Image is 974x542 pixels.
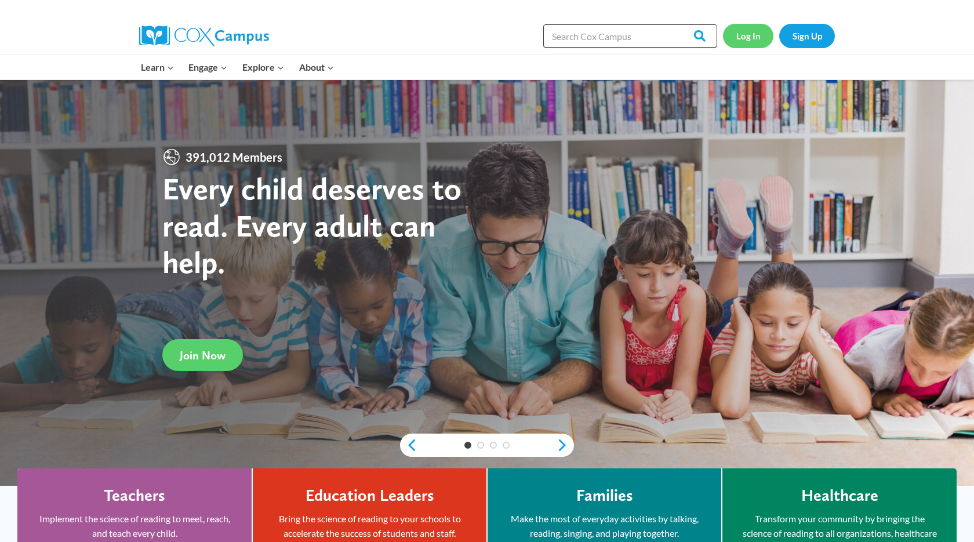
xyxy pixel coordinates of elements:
a: Log In [723,24,773,48]
strong: Every child deserves to read. Every adult can help. [162,170,461,281]
a: previous [400,438,417,452]
a: 4 [503,442,510,449]
a: 1 [464,442,471,449]
button: Child menu of Learn [133,55,181,79]
h4: Teachers [104,486,165,505]
p: Make the most of everyday activities by talking, reading, singing, and playing together. [505,511,704,541]
button: Child menu of Explore [235,55,292,79]
span: Join Now [180,348,226,362]
a: next [557,438,574,452]
a: 2 [477,442,484,449]
nav: Secondary Navigation [723,24,835,48]
h4: Education Leaders [306,486,434,505]
button: Child menu of Engage [181,55,235,79]
span: 391,012 Members [181,148,287,166]
button: Child menu of About [292,55,341,79]
img: Cox Campus [139,26,269,46]
p: Bring the science of reading to your schools to accelerate the success of students and staff. [270,511,469,541]
nav: Primary Navigation [133,55,341,79]
div: content slider buttons [400,434,574,457]
a: Join Now [162,339,243,371]
p: Implement the science of reading to meet, reach, and teach every child. [35,511,234,541]
a: Sign Up [779,24,835,48]
input: Search Cox Campus [543,24,717,48]
h4: Families [576,486,633,505]
a: 3 [490,442,497,449]
h4: Healthcare [801,486,878,505]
